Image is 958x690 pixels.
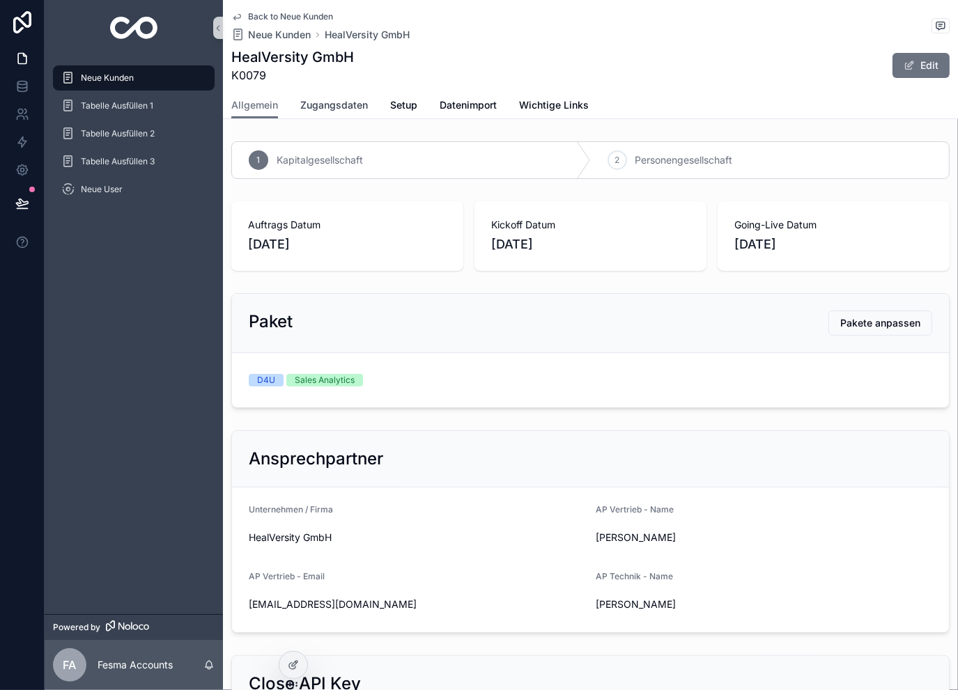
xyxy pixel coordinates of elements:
a: Wichtige Links [519,93,589,120]
span: Tabelle Ausfüllen 2 [81,128,155,139]
a: Tabelle Ausfüllen 2 [53,121,215,146]
span: Allgemein [231,98,278,112]
a: Setup [390,93,417,120]
span: Tabelle Ausfüllen 1 [81,100,153,111]
span: Tabelle Ausfüllen 3 [81,156,155,167]
span: Kapitalgesellschaft [277,153,363,167]
span: AP Vertrieb - Email [249,571,325,581]
span: [DATE] [734,235,933,254]
a: Neue User [53,177,215,202]
span: [PERSON_NAME] [596,531,759,544]
span: Datenimport [440,98,497,112]
span: Neue Kunden [248,28,311,42]
span: [DATE] [491,235,690,254]
span: Zugangsdaten [300,98,368,112]
span: [DATE] [248,235,447,254]
img: App logo [110,17,158,39]
a: Powered by [45,614,223,640]
span: Kickoff Datum [491,218,690,232]
a: Back to Neue Kunden [231,11,333,22]
span: 1 [257,155,261,166]
a: Neue Kunden [231,28,311,42]
h1: HealVersity GmbH [231,47,354,67]
a: Zugangsdaten [300,93,368,120]
span: [EMAIL_ADDRESS][DOMAIN_NAME] [249,597,585,611]
span: [PERSON_NAME] [596,597,759,611]
span: Pakete anpassen [840,316,920,330]
span: Wichtige Links [519,98,589,112]
span: FA [63,657,77,673]
span: AP Vertrieb - Name [596,504,674,515]
h2: Paket [249,311,293,333]
button: Edit [893,53,950,78]
span: Powered by [53,622,100,633]
div: D4U [257,374,275,386]
span: Neue User [81,184,123,195]
span: 2 [615,155,619,166]
a: HealVersity GmbH [325,28,410,42]
h2: Ansprechpartner [249,448,383,470]
span: Personengesellschaft [635,153,733,167]
span: Going-Live Datum [734,218,933,232]
span: Unternehmen / Firma [249,504,333,515]
a: Allgemein [231,93,278,119]
span: Neue Kunden [81,72,134,84]
span: Auftrags Datum [248,218,447,232]
span: Back to Neue Kunden [248,11,333,22]
span: K0079 [231,67,354,84]
a: Neue Kunden [53,65,215,91]
button: Pakete anpassen [828,311,932,336]
span: HealVersity GmbH [249,531,585,544]
a: Datenimport [440,93,497,120]
div: Sales Analytics [295,374,355,386]
span: AP Technik - Name [596,571,674,581]
p: Fesma Accounts [98,658,173,672]
div: scrollable content [45,56,223,220]
a: Tabelle Ausfüllen 1 [53,93,215,118]
a: Tabelle Ausfüllen 3 [53,149,215,174]
span: Setup [390,98,417,112]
